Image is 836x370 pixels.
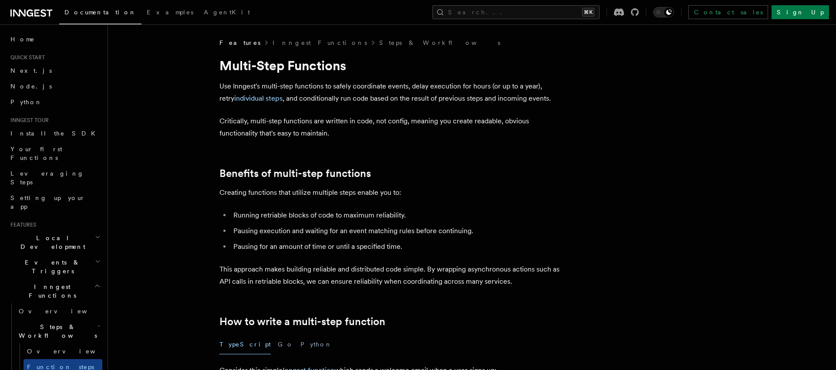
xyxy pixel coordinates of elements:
a: individual steps [234,94,283,102]
span: Examples [147,9,193,16]
span: Your first Functions [10,146,62,161]
span: Next.js [10,67,52,74]
p: Creating functions that utilize multiple steps enable you to: [219,187,568,199]
li: Running retriable blocks of code to maximum reliability. [231,209,568,221]
span: Install the SDK [10,130,101,137]
a: AgentKit [199,3,255,24]
a: Benefits of multi-step functions [219,167,371,180]
span: Features [7,221,36,228]
a: Install the SDK [7,126,102,141]
span: Setting up your app [10,194,85,210]
kbd: ⌘K [582,8,594,17]
a: Sign Up [772,5,829,19]
span: Overview [19,308,108,315]
span: Leveraging Steps [10,170,84,186]
a: Leveraging Steps [7,166,102,190]
p: This approach makes building reliable and distributed code simple. By wrapping asynchronous actio... [219,263,568,288]
p: Critically, multi-step functions are written in code, not config, meaning you create readable, ob... [219,115,568,139]
span: Overview [27,348,117,355]
button: Search...⌘K [432,5,600,19]
a: Home [7,31,102,47]
span: Home [10,35,35,44]
button: Go [278,335,293,354]
a: Documentation [59,3,142,24]
a: Inngest Functions [273,38,367,47]
span: Inngest Functions [7,282,94,300]
a: Python [7,94,102,110]
button: Inngest Functions [7,279,102,303]
a: Your first Functions [7,141,102,166]
li: Pausing execution and waiting for an event matching rules before continuing. [231,225,568,237]
span: Quick start [7,54,45,61]
button: Events & Triggers [7,255,102,279]
span: Local Development [7,234,95,251]
li: Pausing for an amount of time or until a specified time. [231,241,568,253]
a: Overview [24,343,102,359]
span: Events & Triggers [7,258,95,275]
a: Node.js [7,78,102,94]
a: Steps & Workflows [379,38,500,47]
h1: Multi-Step Functions [219,58,568,73]
span: Node.js [10,83,52,90]
a: Overview [15,303,102,319]
a: How to write a multi-step function [219,316,385,328]
button: TypeScript [219,335,271,354]
span: Features [219,38,260,47]
button: Python [300,335,332,354]
span: AgentKit [204,9,250,16]
button: Steps & Workflows [15,319,102,343]
a: Examples [142,3,199,24]
span: Documentation [64,9,136,16]
button: Toggle dark mode [653,7,674,17]
span: Inngest tour [7,117,49,124]
span: Python [10,98,42,105]
a: Setting up your app [7,190,102,214]
a: Next.js [7,63,102,78]
button: Local Development [7,230,102,255]
span: Steps & Workflows [15,322,97,340]
p: Use Inngest's multi-step functions to safely coordinate events, delay execution for hours (or up ... [219,80,568,105]
a: Contact sales [688,5,768,19]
